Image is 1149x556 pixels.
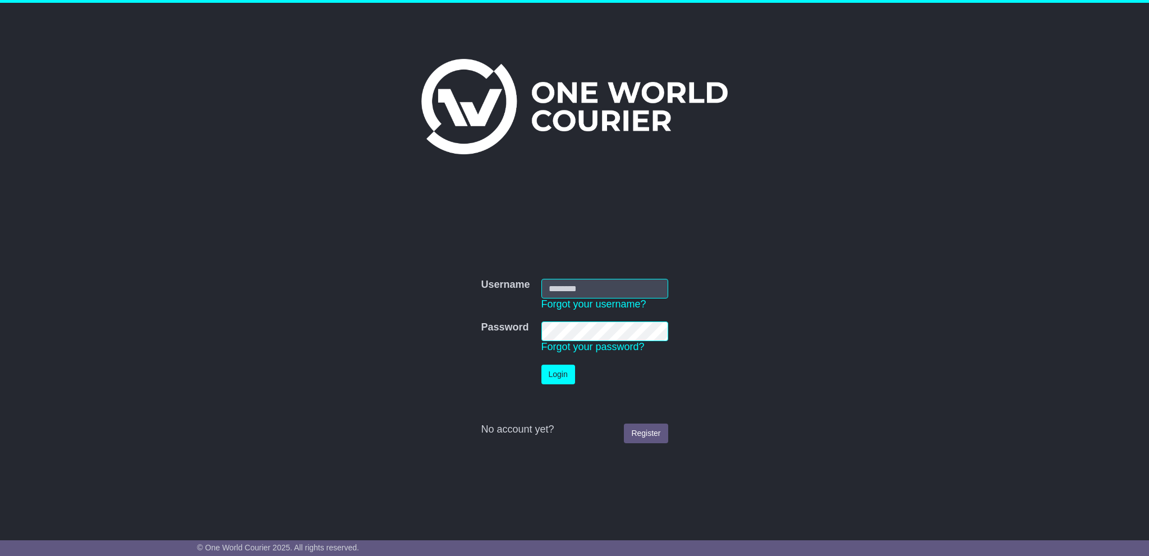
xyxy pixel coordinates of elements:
[541,298,646,310] a: Forgot your username?
[421,59,728,154] img: One World
[481,424,668,436] div: No account yet?
[481,279,530,291] label: Username
[481,321,528,334] label: Password
[624,424,668,443] a: Register
[197,543,359,552] span: © One World Courier 2025. All rights reserved.
[541,341,645,352] a: Forgot your password?
[541,365,575,384] button: Login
